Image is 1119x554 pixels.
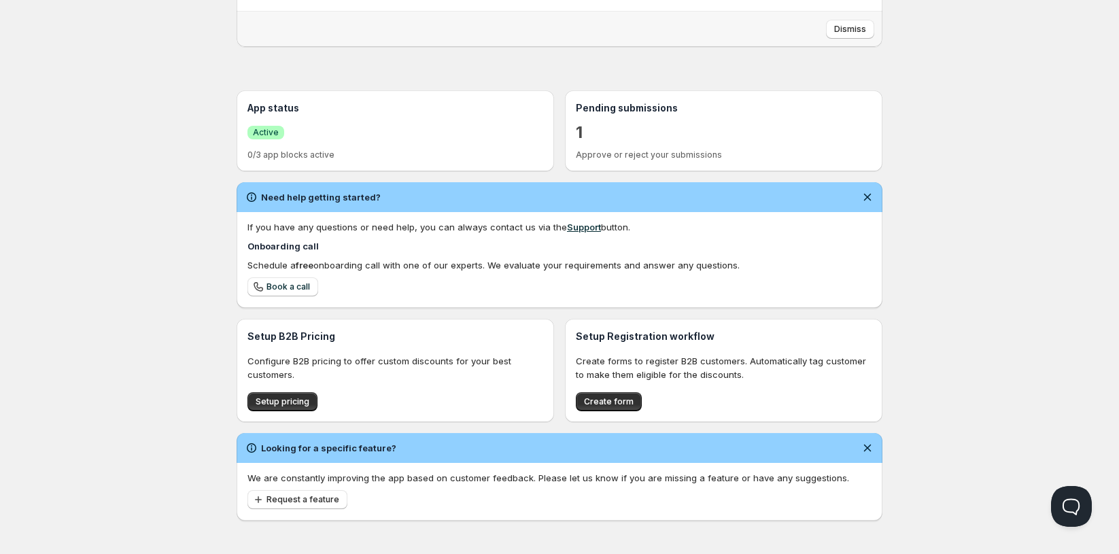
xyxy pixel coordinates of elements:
p: Configure B2B pricing to offer custom discounts for your best customers. [247,354,543,381]
h4: Onboarding call [247,239,872,253]
div: If you have any questions or need help, you can always contact us via the button. [247,220,872,234]
span: Request a feature [266,494,339,505]
a: Support [567,222,601,232]
h2: Looking for a specific feature? [261,441,396,455]
p: Approve or reject your submissions [576,150,872,160]
h2: Need help getting started? [261,190,381,204]
button: Setup pricing [247,392,317,411]
a: 1 [576,122,583,143]
span: Dismiss [834,24,866,35]
h3: App status [247,101,543,115]
a: SuccessActive [247,125,284,139]
p: We are constantly improving the app based on customer feedback. Please let us know if you are mis... [247,471,872,485]
p: Create forms to register B2B customers. Automatically tag customer to make them eligible for the ... [576,354,872,381]
button: Dismiss [826,20,874,39]
span: Active [253,127,279,138]
h3: Setup B2B Pricing [247,330,543,343]
div: Schedule a onboarding call with one of our experts. We evaluate your requirements and answer any ... [247,258,872,272]
b: free [296,260,313,271]
button: Request a feature [247,490,347,509]
h3: Setup Registration workflow [576,330,872,343]
button: Dismiss notification [858,188,877,207]
iframe: Help Scout Beacon - Open [1051,486,1092,527]
span: Setup pricing [256,396,309,407]
span: Create form [584,396,634,407]
a: Book a call [247,277,318,296]
h3: Pending submissions [576,101,872,115]
button: Create form [576,392,642,411]
span: Book a call [266,281,310,292]
button: Dismiss notification [858,438,877,457]
p: 0/3 app blocks active [247,150,543,160]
